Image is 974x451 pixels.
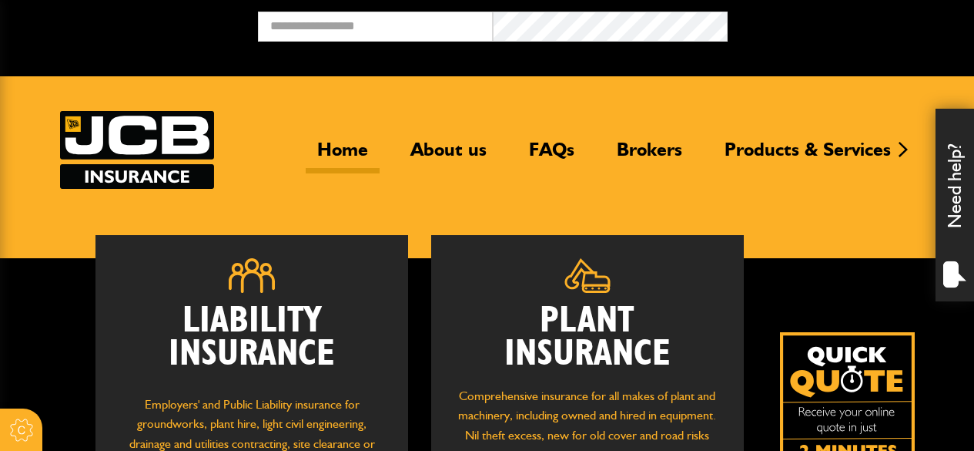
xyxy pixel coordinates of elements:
[60,111,214,189] img: JCB Insurance Services logo
[399,138,498,173] a: About us
[60,111,214,189] a: JCB Insurance Services
[936,109,974,301] div: Need help?
[605,138,694,173] a: Brokers
[728,12,962,35] button: Broker Login
[454,305,721,371] h2: Plant Insurance
[306,138,380,173] a: Home
[517,138,586,173] a: FAQs
[119,305,385,379] h2: Liability Insurance
[713,138,902,173] a: Products & Services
